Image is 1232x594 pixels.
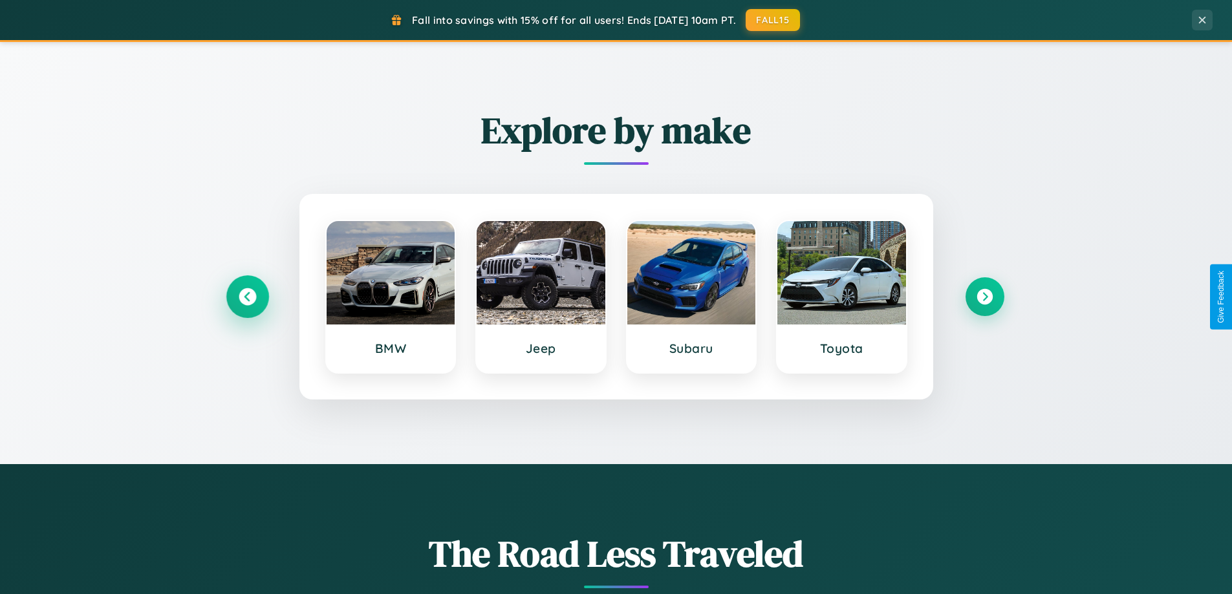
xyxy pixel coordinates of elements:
[746,9,800,31] button: FALL15
[1216,271,1226,323] div: Give Feedback
[228,105,1004,155] h2: Explore by make
[340,341,442,356] h3: BMW
[412,14,736,27] span: Fall into savings with 15% off for all users! Ends [DATE] 10am PT.
[790,341,893,356] h3: Toyota
[490,341,592,356] h3: Jeep
[228,529,1004,578] h1: The Road Less Traveled
[640,341,743,356] h3: Subaru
